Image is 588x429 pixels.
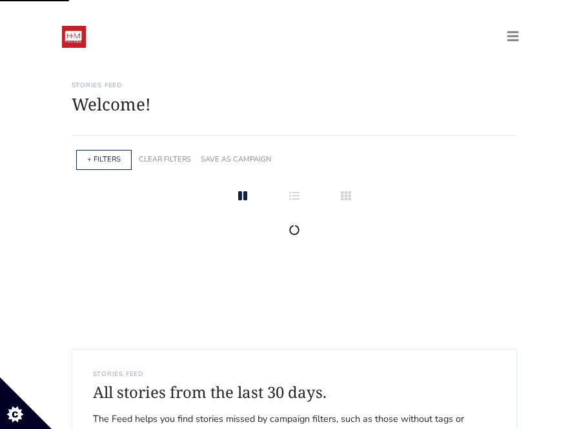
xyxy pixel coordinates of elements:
h6: STORIES FEED [93,370,496,378]
a: CLEAR FILTERS [139,154,191,164]
a: SAVE AS CAMPAIGN [201,154,271,164]
h6: Stories Feed [72,81,517,89]
a: + FILTERS [87,154,121,164]
img: 19:52:48_1547236368 [62,26,86,48]
h4: All stories from the last 30 days. [93,383,496,402]
h1: Welcome! [72,94,517,114]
